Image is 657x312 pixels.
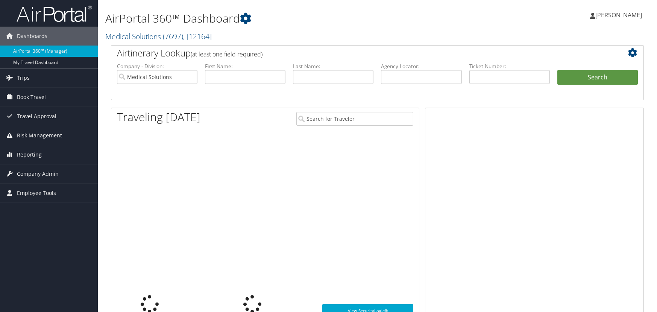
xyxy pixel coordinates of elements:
[105,31,212,41] a: Medical Solutions
[590,4,649,26] a: [PERSON_NAME]
[117,47,593,59] h2: Airtinerary Lookup
[595,11,642,19] span: [PERSON_NAME]
[296,112,413,126] input: Search for Traveler
[205,62,285,70] label: First Name:
[17,107,56,126] span: Travel Approval
[17,27,47,46] span: Dashboards
[17,145,42,164] span: Reporting
[105,11,468,26] h1: AirPortal 360™ Dashboard
[381,62,461,70] label: Agency Locator:
[17,68,30,87] span: Trips
[117,62,197,70] label: Company - Division:
[293,62,373,70] label: Last Name:
[17,5,92,23] img: airportal-logo.png
[183,31,212,41] span: , [ 12164 ]
[163,31,183,41] span: ( 7697 )
[17,126,62,145] span: Risk Management
[557,70,638,85] button: Search
[17,164,59,183] span: Company Admin
[17,88,46,107] span: Book Travel
[117,109,200,125] h1: Traveling [DATE]
[469,62,550,70] label: Ticket Number:
[191,50,262,58] span: (at least one field required)
[17,184,56,202] span: Employee Tools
